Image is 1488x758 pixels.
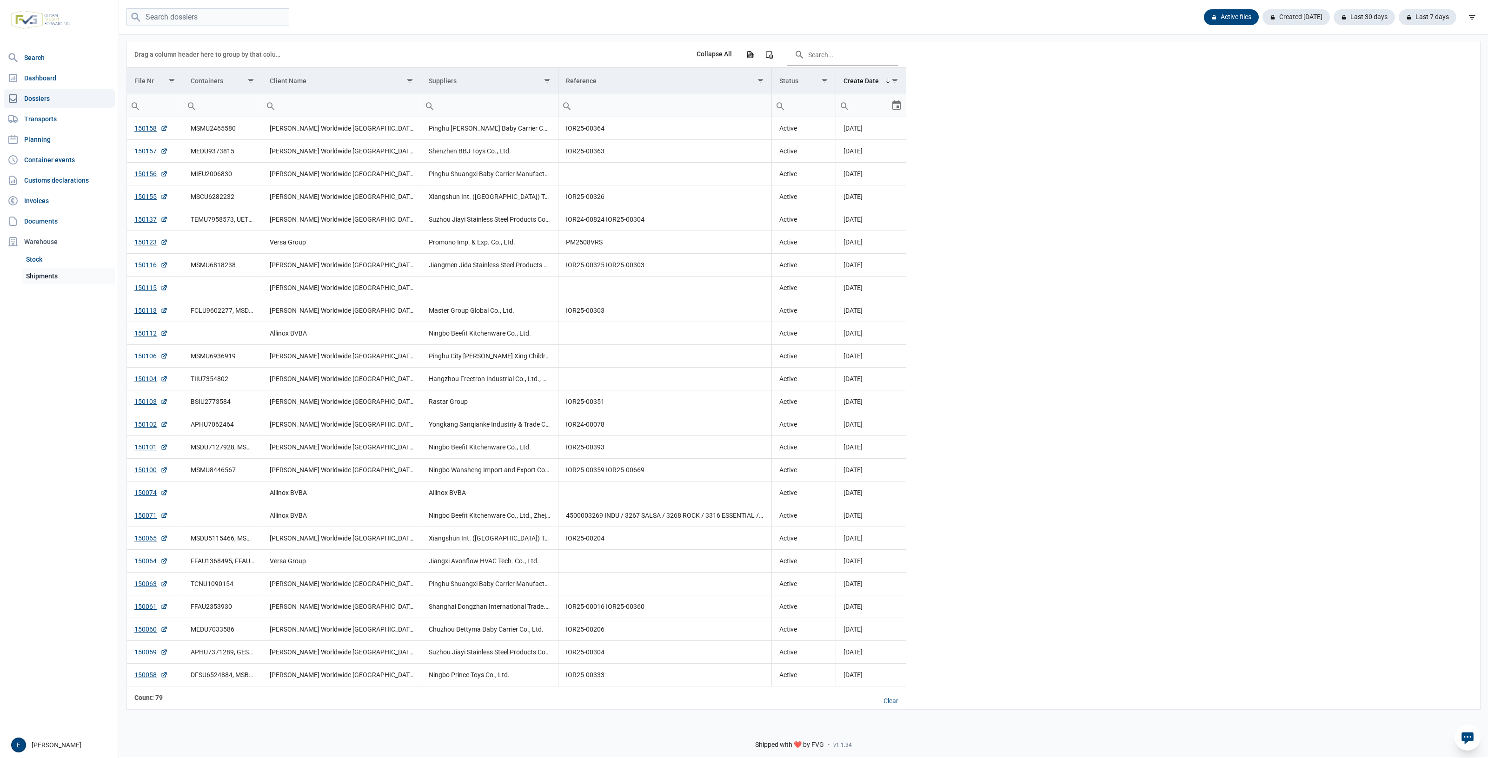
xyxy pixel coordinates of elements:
[134,442,168,452] a: 150101
[126,8,289,26] input: Search dossiers
[844,398,863,405] span: [DATE]
[262,459,421,481] td: [PERSON_NAME] Worldwide [GEOGRAPHIC_DATA]
[262,345,421,368] td: [PERSON_NAME] Worldwide [GEOGRAPHIC_DATA]
[134,625,168,634] a: 150060
[558,527,771,550] td: IOR25-00204
[421,254,558,277] td: Jiangmen Jida Stainless Steel Products Co., Ltd., Master Group Global Co., Ltd.
[771,277,836,299] td: Active
[421,368,558,390] td: Hangzhou Freetron Industrial Co., Ltd., Ningbo Wansheng Import and Export Co., Ltd.
[558,117,771,140] td: IOR25-00364
[844,671,863,679] span: [DATE]
[134,397,168,406] a: 150103
[134,351,168,361] a: 150106
[772,94,836,117] input: Filter cell
[134,420,168,429] a: 150102
[183,618,262,641] td: MEDU7033586
[134,237,168,247] a: 150123
[779,77,798,85] div: Status
[421,345,558,368] td: Pinghu City [PERSON_NAME] Xing Children's Products Co., Ltd.
[421,94,438,117] div: Search box
[821,77,828,84] span: Show filter options for column 'Status'
[697,50,732,59] div: Collapse All
[558,94,575,117] div: Search box
[22,268,115,284] a: Shipments
[262,664,421,686] td: [PERSON_NAME] Worldwide [GEOGRAPHIC_DATA]
[183,641,262,664] td: APHU7371289, GESU6607824, HAKU0129250, HAKU0129579, TRHU8710517
[771,664,836,686] td: Active
[771,595,836,618] td: Active
[771,117,836,140] td: Active
[844,193,863,200] span: [DATE]
[11,738,113,752] div: [PERSON_NAME]
[262,68,421,94] td: Column Client Name
[183,573,262,595] td: TCNU1090154
[183,459,262,481] td: MSMU8446567
[183,117,262,140] td: MSMU2465580
[558,140,771,163] td: IOR25-00363
[1399,9,1456,25] div: Last 7 days
[558,504,771,527] td: 4500003269 INDU / 3267 SALSA / 3268 ROCK / 3316 ESSENTIAL / 3301 SIGNAL / 4500003030
[262,618,421,641] td: [PERSON_NAME] Worldwide [GEOGRAPHIC_DATA]
[134,124,168,133] a: 150158
[558,208,771,231] td: IOR24-00824 IOR25-00304
[183,208,262,231] td: TEMU7958573, UETU7168913
[406,77,413,84] span: Show filter options for column 'Client Name'
[421,117,558,140] td: Pinghu [PERSON_NAME] Baby Carrier Co., Ltd.
[771,368,836,390] td: Active
[183,94,262,117] input: Filter cell
[262,254,421,277] td: [PERSON_NAME] Worldwide [GEOGRAPHIC_DATA]
[183,163,262,185] td: MIEU2006830
[421,641,558,664] td: Suzhou Jiayi Stainless Steel Products Co., Ltd.
[421,618,558,641] td: Chuzhou Bettyma Baby Carrier Co., Ltd.
[134,47,284,62] div: Drag a column header here to group by that column
[134,215,168,224] a: 150137
[262,163,421,185] td: [PERSON_NAME] Worldwide [GEOGRAPHIC_DATA]
[558,618,771,641] td: IOR25-00206
[134,602,168,611] a: 150061
[262,299,421,322] td: [PERSON_NAME] Worldwide [GEOGRAPHIC_DATA]
[836,68,906,94] td: Column Create Date
[22,251,115,268] a: Stock
[134,260,168,270] a: 150116
[183,436,262,459] td: MSDU7127928, MSMU1473051
[891,77,898,84] span: Show filter options for column 'Create Date'
[4,191,115,210] a: Invoices
[262,94,421,117] input: Filter cell
[183,299,262,322] td: FCLU9602277, MSDU5925003, MSNU7936347
[421,94,558,117] input: Filter cell
[262,277,421,299] td: [PERSON_NAME] Worldwide [GEOGRAPHIC_DATA]
[183,94,200,117] div: Search box
[771,299,836,322] td: Active
[771,208,836,231] td: Active
[168,77,175,84] span: Show filter options for column 'File Nr'
[833,741,852,749] span: v1.1.34
[421,664,558,686] td: Ningbo Prince Toys Co., Ltd.
[127,94,183,117] input: Filter cell
[11,738,26,752] button: E
[134,169,168,178] a: 150156
[4,130,115,149] a: Planning
[844,284,863,291] span: [DATE]
[421,481,558,504] td: Allinox BVBA
[183,140,262,163] td: MEDU9373815
[134,146,168,156] a: 150157
[844,170,863,178] span: [DATE]
[262,390,421,413] td: [PERSON_NAME] Worldwide [GEOGRAPHIC_DATA]
[421,322,558,345] td: Ningbo Beefit Kitchenware Co., Ltd.
[771,459,836,481] td: Active
[262,140,421,163] td: [PERSON_NAME] Worldwide [GEOGRAPHIC_DATA]
[828,741,830,749] span: -
[127,68,183,94] td: Column File Nr
[558,595,771,618] td: IOR25-00016 IOR25-00360
[836,94,891,117] input: Filter cell
[742,46,758,63] div: Export all data to Excel
[134,329,168,338] a: 150112
[771,573,836,595] td: Active
[183,664,262,686] td: DFSU6524884, MSBU5506170, TCNU8125925
[183,550,262,573] td: FFAU1368495, FFAU3016560, MSBU7321094, MSMU4246112, MSMU6875109, UETU6673762
[844,125,863,132] span: [DATE]
[844,147,863,155] span: [DATE]
[891,94,902,117] div: Select
[183,413,262,436] td: APHU7062464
